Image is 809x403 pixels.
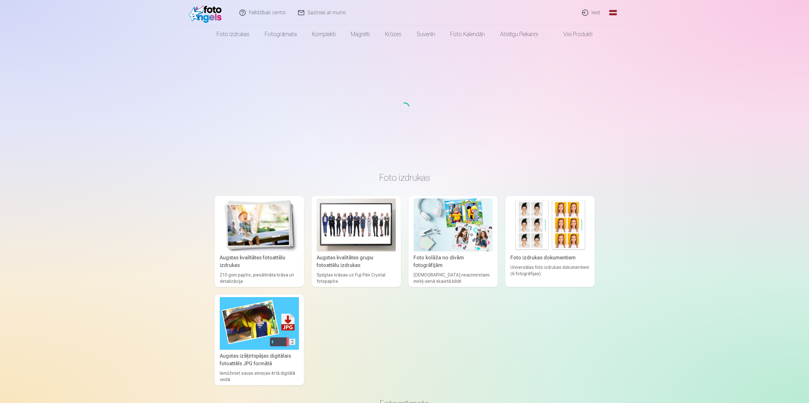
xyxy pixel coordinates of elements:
h3: Foto izdrukas [220,172,590,183]
div: Augstas kvalitātes grupu fotoattēlu izdrukas [314,254,398,269]
a: Magnēti [343,25,377,43]
a: Komplekti [304,25,343,43]
a: Augstas izšķirtspējas digitālais fotoattēls JPG formātāAugstas izšķirtspējas digitālais fotoattēl... [215,295,304,386]
div: Iemūžiniet savas atmiņas ērtā digitālā veidā [217,370,301,383]
a: Krūzes [377,25,409,43]
a: Fotogrāmata [257,25,304,43]
img: Augstas izšķirtspējas digitālais fotoattēls JPG formātā [220,297,299,350]
div: Foto kolāža no divām fotogrāfijām [411,254,495,269]
div: Augstas kvalitātes fotoattēlu izdrukas [217,254,301,269]
a: Foto izdrukas dokumentiemFoto izdrukas dokumentiemUniversālas foto izdrukas dokumentiem (6 fotogr... [505,196,595,287]
a: Visi produkti [546,25,600,43]
div: Universālas foto izdrukas dokumentiem (6 fotogrāfijas) [508,264,592,284]
a: Suvenīri [409,25,443,43]
img: /fa1 [189,3,225,23]
img: Augstas kvalitātes fotoattēlu izdrukas [220,198,299,251]
a: Foto kalendāri [443,25,492,43]
div: 210 gsm papīrs, piesātināta krāsa un detalizācija [217,272,301,284]
a: Foto izdrukas [209,25,257,43]
div: [DEMOGRAPHIC_DATA] neaizmirstami mirkļi vienā skaistā bildē [411,272,495,284]
img: Augstas kvalitātes grupu fotoattēlu izdrukas [317,198,396,251]
div: Foto izdrukas dokumentiem [508,254,592,262]
a: Augstas kvalitātes fotoattēlu izdrukasAugstas kvalitātes fotoattēlu izdrukas210 gsm papīrs, piesā... [215,196,304,287]
a: Foto kolāža no divām fotogrāfijāmFoto kolāža no divām fotogrāfijām[DEMOGRAPHIC_DATA] neaizmirstam... [408,196,498,287]
img: Foto izdrukas dokumentiem [510,198,590,251]
a: Augstas kvalitātes grupu fotoattēlu izdrukasAugstas kvalitātes grupu fotoattēlu izdrukasSpilgtas ... [312,196,401,287]
a: Atslēgu piekariņi [492,25,546,43]
div: Spilgtas krāsas uz Fuji Film Crystal fotopapīra [314,272,398,284]
div: Augstas izšķirtspējas digitālais fotoattēls JPG formātā [217,352,301,367]
img: Foto kolāža no divām fotogrāfijām [414,198,493,251]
